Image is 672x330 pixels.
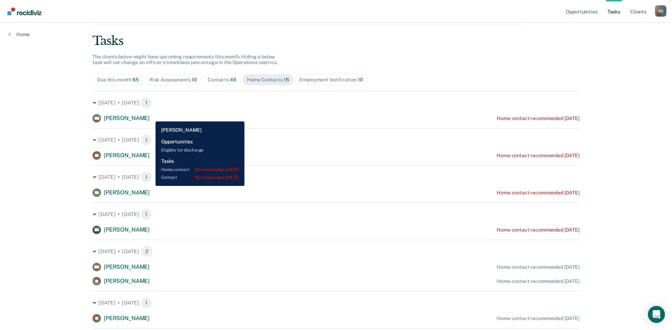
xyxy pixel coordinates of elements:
[655,5,666,17] button: Profile dropdown button
[9,31,30,38] a: Home
[7,7,41,15] img: Recidiviz
[132,77,139,82] span: 65
[497,315,580,322] div: Home contact recommended [DATE]
[655,5,666,17] div: S R
[497,190,580,196] div: Home contact recommended [DATE]
[497,153,580,159] div: Home contact recommended [DATE]
[104,152,149,159] span: [PERSON_NAME]
[92,97,580,108] div: [DATE] • [DATE] 1
[230,77,236,82] span: 49
[141,134,152,146] span: 1
[149,77,197,83] div: Risk Assessments
[141,171,152,183] span: 1
[104,263,149,270] span: [PERSON_NAME]
[141,246,153,257] span: 2
[141,297,152,308] span: 1
[284,77,289,82] span: 15
[104,315,149,322] span: [PERSON_NAME]
[497,264,580,270] div: Home contact recommended [DATE]
[497,227,580,233] div: Home contact recommended [DATE]
[97,77,139,83] div: Due this month
[92,297,580,308] div: [DATE] • [DATE] 1
[497,278,580,284] div: Home contact recommended [DATE]
[92,54,278,66] span: The clients below might have upcoming requirements this month. Hiding a below task will not chang...
[299,77,363,83] div: Employment Verification
[92,209,580,220] div: [DATE] • [DATE] 1
[247,77,289,83] div: Home Contacts
[104,278,149,284] span: [PERSON_NAME]
[92,134,580,146] div: [DATE] • [DATE] 1
[648,306,665,323] div: Open Intercom Messenger
[192,77,197,82] span: 10
[497,115,580,121] div: Home contact recommended [DATE]
[358,77,363,82] span: 10
[208,77,236,83] div: Contacts
[104,226,149,233] span: [PERSON_NAME]
[92,246,580,257] div: [DATE] • [DATE] 2
[141,97,152,108] span: 1
[92,171,580,183] div: [DATE] • [DATE] 1
[141,209,152,220] span: 1
[92,34,580,48] div: Tasks
[104,115,149,121] span: [PERSON_NAME]
[104,189,149,196] span: [PERSON_NAME]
